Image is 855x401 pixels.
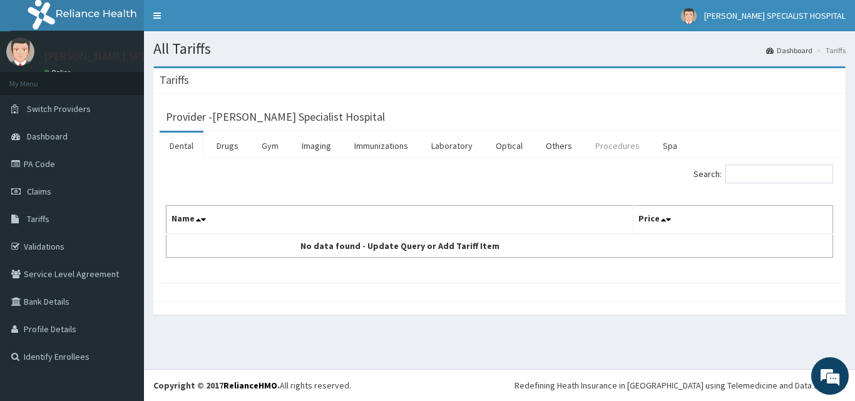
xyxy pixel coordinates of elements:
[73,121,173,247] span: We're online!
[27,213,49,225] span: Tariffs
[515,379,846,392] div: Redefining Heath Insurance in [GEOGRAPHIC_DATA] using Telemedicine and Data Science!
[6,38,34,66] img: User Image
[153,41,846,57] h1: All Tariffs
[205,6,235,36] div: Minimize live chat window
[153,380,280,391] strong: Copyright © 2017 .
[44,68,74,77] a: Online
[144,369,855,401] footer: All rights reserved.
[421,133,483,159] a: Laboratory
[252,133,289,159] a: Gym
[27,186,51,197] span: Claims
[633,206,833,235] th: Price
[292,133,341,159] a: Imaging
[160,74,189,86] h3: Tariffs
[814,45,846,56] li: Tariffs
[166,234,633,258] td: No data found - Update Query or Add Tariff Item
[704,10,846,21] span: [PERSON_NAME] SPECIALIST HOSPITAL
[585,133,650,159] a: Procedures
[536,133,582,159] a: Others
[344,133,418,159] a: Immunizations
[166,111,385,123] h3: Provider - [PERSON_NAME] Specialist Hospital
[160,133,203,159] a: Dental
[694,165,833,183] label: Search:
[653,133,687,159] a: Spa
[681,8,697,24] img: User Image
[223,380,277,391] a: RelianceHMO
[27,131,68,142] span: Dashboard
[27,103,91,114] span: Switch Providers
[486,133,533,159] a: Optical
[766,45,812,56] a: Dashboard
[65,70,210,86] div: Chat with us now
[207,133,248,159] a: Drugs
[166,206,633,235] th: Name
[725,165,833,183] input: Search:
[44,51,235,62] p: [PERSON_NAME] SPECIALIST HOSPITAL
[6,268,238,312] textarea: Type your message and hit 'Enter'
[23,63,51,94] img: d_794563401_company_1708531726252_794563401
